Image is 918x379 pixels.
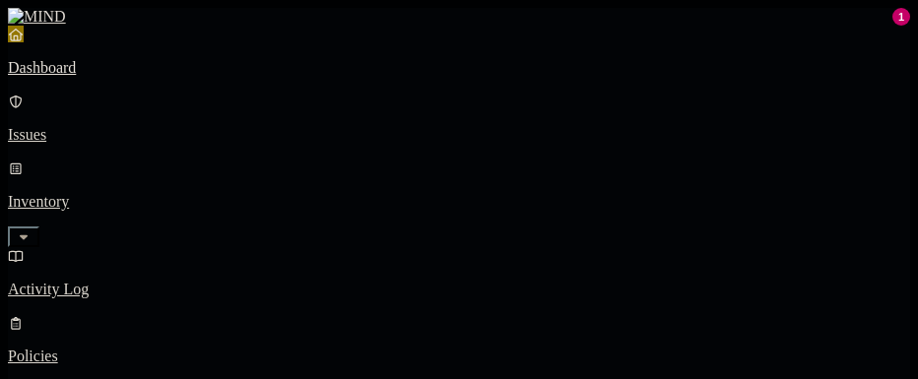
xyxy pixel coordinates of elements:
[892,8,910,26] div: 1
[8,159,910,244] a: Inventory
[8,281,910,298] p: Activity Log
[8,126,910,144] p: Issues
[8,247,910,298] a: Activity Log
[8,8,910,26] a: MIND
[8,347,910,365] p: Policies
[8,8,66,26] img: MIND
[8,93,910,144] a: Issues
[8,193,910,211] p: Inventory
[8,59,910,77] p: Dashboard
[8,26,910,77] a: Dashboard
[8,314,910,365] a: Policies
